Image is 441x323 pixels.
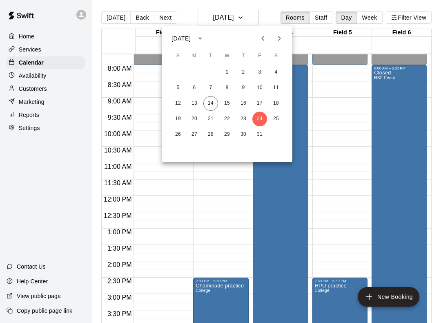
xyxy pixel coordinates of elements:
button: 7 [203,81,218,95]
button: Previous month [255,30,271,47]
button: 8 [220,81,234,95]
button: 26 [171,127,185,142]
button: 29 [220,127,234,142]
span: Wednesday [220,48,234,64]
button: 3 [252,65,267,80]
span: Sunday [171,48,185,64]
button: 15 [220,96,234,111]
button: 19 [171,112,185,126]
span: Tuesday [203,48,218,64]
button: 28 [203,127,218,142]
span: Thursday [236,48,251,64]
button: 22 [220,112,234,126]
button: 23 [236,112,251,126]
button: 2 [236,65,251,80]
button: 24 [252,112,267,126]
button: 12 [171,96,185,111]
button: 21 [203,112,218,126]
button: Next month [271,30,287,47]
button: 6 [187,81,202,95]
button: 25 [269,112,283,126]
button: 20 [187,112,202,126]
button: 14 [203,96,218,111]
button: 11 [269,81,283,95]
button: 27 [187,127,202,142]
button: 5 [171,81,185,95]
button: 16 [236,96,251,111]
button: 18 [269,96,283,111]
button: 31 [252,127,267,142]
div: [DATE] [171,34,191,43]
span: Saturday [269,48,283,64]
button: 17 [252,96,267,111]
button: calendar view is open, switch to year view [193,31,207,45]
span: Friday [252,48,267,64]
span: Monday [187,48,202,64]
button: 30 [236,127,251,142]
button: 4 [269,65,283,80]
button: 10 [252,81,267,95]
button: 9 [236,81,251,95]
button: 1 [220,65,234,80]
button: 13 [187,96,202,111]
